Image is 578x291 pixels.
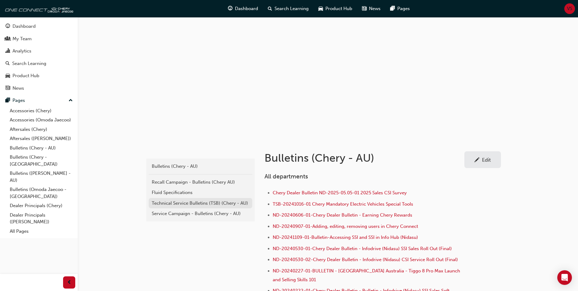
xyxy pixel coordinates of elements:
[5,24,10,29] span: guage-icon
[12,72,39,79] div: Product Hub
[7,143,75,153] a: Bulletins (Chery - AU)
[2,83,75,94] a: News
[12,23,36,30] div: Dashboard
[2,20,75,95] button: DashboardMy TeamAnalyticsSearch LearningProduct HubNews
[152,200,249,207] div: Technical Service Bulletins (TSB) (Chery - AU)
[5,73,10,79] span: car-icon
[263,2,314,15] a: search-iconSearch Learning
[12,97,25,104] div: Pages
[318,5,323,13] span: car-icon
[397,5,410,12] span: Pages
[2,70,75,81] a: Product Hub
[264,173,308,180] span: All departments
[3,2,73,15] img: oneconnect
[268,5,272,13] span: search-icon
[5,48,10,54] span: chart-icon
[5,86,10,91] span: news-icon
[152,189,249,196] div: Fluid Specifications
[2,21,75,32] a: Dashboard
[357,2,385,15] a: news-iconNews
[7,115,75,125] a: Accessories (Omoda Jaecoo)
[314,2,357,15] a: car-iconProduct Hub
[264,151,464,165] h1: Bulletins (Chery - AU)
[223,2,263,15] a: guage-iconDashboard
[273,212,412,218] a: ND-20240606-01-Chery Dealer Bulletin - Earning Chery Rewards
[273,235,418,240] a: ND-20241109-01-Bulletin-Accessing SSI and SSI in Info Hub (Nidasu)
[325,5,352,12] span: Product Hub
[482,157,491,163] div: Edit
[369,5,381,12] span: News
[273,201,413,207] a: TSB-20241016-01 Chery Mandatory Electric Vehicles Special Tools
[385,2,415,15] a: pages-iconPages
[12,60,46,67] div: Search Learning
[7,210,75,227] a: Dealer Principals ([PERSON_NAME])
[5,61,10,66] span: search-icon
[7,153,75,169] a: Bulletins (Chery - [GEOGRAPHIC_DATA])
[474,157,480,163] span: pencil-icon
[235,5,258,12] span: Dashboard
[2,58,75,69] a: Search Learning
[67,279,72,286] span: prev-icon
[564,3,575,14] button: VS
[12,85,24,92] div: News
[273,257,458,262] a: ND-20240530-02-Chery Dealer Bulletin - Infodrive (Nidasu) CSI Service Roll Out (Final)
[7,125,75,134] a: Aftersales (Chery)
[228,5,232,13] span: guage-icon
[7,201,75,210] a: Dealer Principals (Chery)
[567,5,572,12] span: VS
[2,95,75,106] button: Pages
[149,187,252,198] a: Fluid Specifications
[152,179,249,186] div: Recall Campaign - Bulletins (Chery AU)
[12,35,32,42] div: My Team
[149,177,252,188] a: Recall Campaign - Bulletins (Chery AU)
[390,5,395,13] span: pages-icon
[275,5,309,12] span: Search Learning
[2,33,75,45] a: My Team
[152,163,249,170] div: Bulletins (Chery - AU)
[464,151,501,168] a: Edit
[2,45,75,57] a: Analytics
[69,97,73,105] span: up-icon
[273,246,452,251] a: ND-20240530-01-Chery Dealer Bulletin - Infodrive (Nidasu) SSI Sales Roll Out (Final)
[557,270,572,285] div: Open Intercom Messenger
[5,98,10,103] span: pages-icon
[273,190,407,196] a: Chery Dealer Bulletin ND-2025-05.05-01 2025 Sales CSI Survey
[7,106,75,116] a: Accessories (Chery)
[152,210,249,217] div: Service Campaign - Bulletins (Chery - AU)
[273,268,461,282] a: ND-20240227-01-BULLETIN - [GEOGRAPHIC_DATA] Australia - Tiggo 8 Pro Max Launch and Selling Skills...
[7,185,75,201] a: Bulletins (Omoda Jaecoo - [GEOGRAPHIC_DATA])
[12,48,31,55] div: Analytics
[7,134,75,143] a: Aftersales ([PERSON_NAME])
[5,36,10,42] span: people-icon
[273,224,418,229] a: ND-20240907-01-Adding, editing, removing users in Chery Connect
[149,161,252,172] a: Bulletins (Chery - AU)
[362,5,367,13] span: news-icon
[7,169,75,185] a: Bulletins ([PERSON_NAME] - AU)
[149,208,252,219] a: Service Campaign - Bulletins (Chery - AU)
[7,227,75,236] a: All Pages
[149,198,252,209] a: Technical Service Bulletins (TSB) (Chery - AU)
